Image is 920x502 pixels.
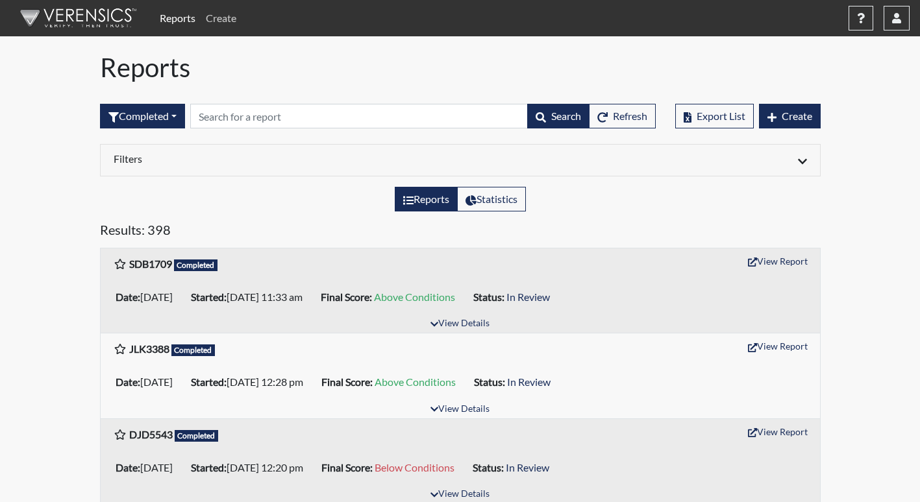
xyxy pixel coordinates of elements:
[191,376,227,388] b: Started:
[613,110,647,122] span: Refresh
[697,110,745,122] span: Export List
[104,152,817,168] div: Click to expand/collapse filters
[395,187,458,211] label: View the list of reports
[474,376,505,388] b: Status:
[110,372,186,392] li: [DATE]
[201,5,242,31] a: Create
[782,110,812,122] span: Create
[114,152,451,165] h6: Filters
[129,257,172,270] b: SDB1709
[174,259,218,271] span: Completed
[100,52,821,83] h1: Reports
[186,287,316,307] li: [DATE] 11:33 am
[116,376,140,388] b: Date:
[321,291,372,303] b: Final Score:
[321,376,373,388] b: Final Score:
[116,461,140,473] b: Date:
[191,461,227,473] b: Started:
[425,315,495,333] button: View Details
[100,104,185,128] button: Completed
[675,104,754,128] button: Export List
[375,461,454,473] span: Below Conditions
[473,291,504,303] b: Status:
[186,372,316,392] li: [DATE] 12:28 pm
[551,110,581,122] span: Search
[742,336,814,356] button: View Report
[100,222,821,243] h5: Results: 398
[129,342,169,355] b: JLK3388
[375,376,456,388] span: Above Conditions
[190,104,528,128] input: Search by Registration ID, Interview Number, or Investigation Name.
[589,104,656,128] button: Refresh
[506,291,550,303] span: In Review
[759,104,821,128] button: Create
[457,187,526,211] label: View statistics about completed interviews
[473,461,504,473] b: Status:
[527,104,590,128] button: Search
[116,291,140,303] b: Date:
[175,430,219,442] span: Completed
[425,401,495,418] button: View Details
[155,5,201,31] a: Reports
[100,104,185,128] div: Filter by interview status
[506,461,549,473] span: In Review
[110,457,186,478] li: [DATE]
[742,422,814,442] button: View Report
[110,287,186,307] li: [DATE]
[186,457,316,478] li: [DATE] 12:20 pm
[374,291,455,303] span: Above Conditions
[129,428,173,440] b: DJD5543
[171,344,216,356] span: Completed
[321,461,373,473] b: Final Score:
[742,251,814,271] button: View Report
[507,376,551,388] span: In Review
[191,291,227,303] b: Started:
